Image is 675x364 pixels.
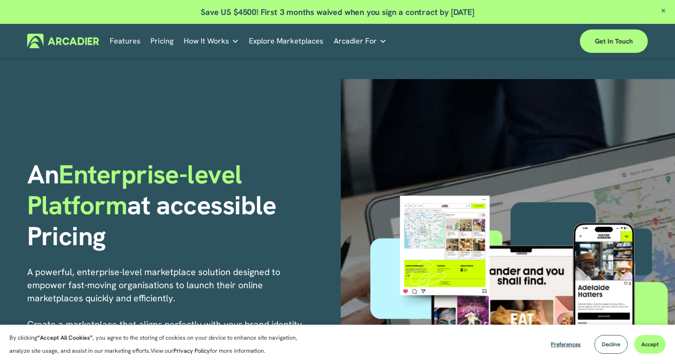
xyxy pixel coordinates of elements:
a: Get in touch [580,29,648,53]
button: Preferences [544,335,588,354]
span: Decline [602,341,620,348]
span: How It Works [184,35,229,48]
span: Enterprise-level Platform [27,157,248,222]
button: Decline [594,335,628,354]
strong: “Accept All Cookies” [37,334,93,342]
img: Arcadier [27,34,99,48]
p: By clicking , you agree to the storing of cookies on your device to enhance site navigation, anal... [9,331,314,357]
a: Explore Marketplaces [249,34,323,48]
iframe: Chat Widget [628,319,675,364]
span: Preferences [551,341,581,348]
a: folder dropdown [334,34,387,48]
a: folder dropdown [184,34,239,48]
a: Privacy Policy [173,347,210,355]
a: Pricing [150,34,173,48]
a: Features [110,34,141,48]
span: Arcadier For [334,35,377,48]
h1: An at accessible Pricing [27,159,334,251]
